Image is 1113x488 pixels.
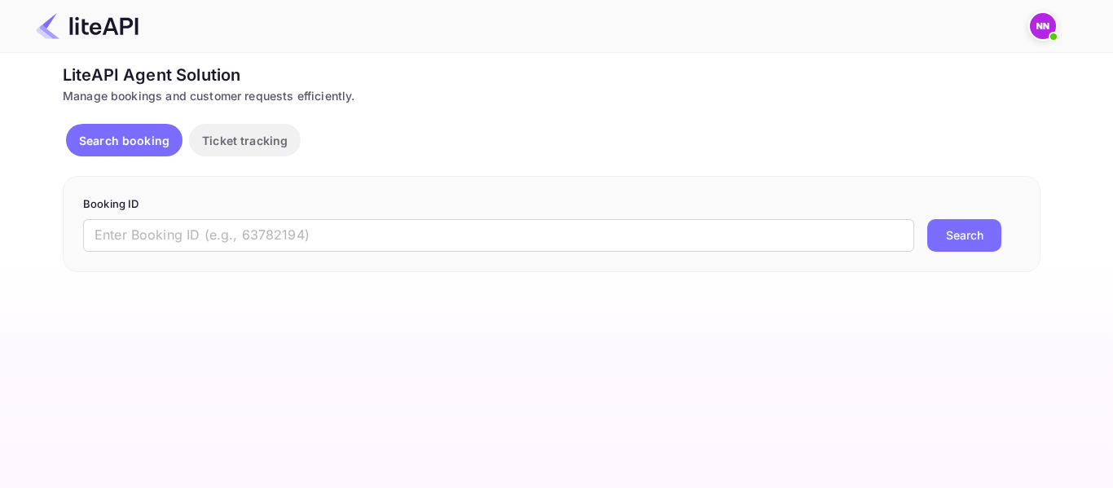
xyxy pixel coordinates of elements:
[1030,13,1056,39] img: N/A N/A
[927,219,1001,252] button: Search
[36,13,139,39] img: LiteAPI Logo
[79,132,169,149] p: Search booking
[83,196,1020,213] p: Booking ID
[63,63,1040,87] div: LiteAPI Agent Solution
[63,87,1040,104] div: Manage bookings and customer requests efficiently.
[83,219,914,252] input: Enter Booking ID (e.g., 63782194)
[202,132,288,149] p: Ticket tracking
